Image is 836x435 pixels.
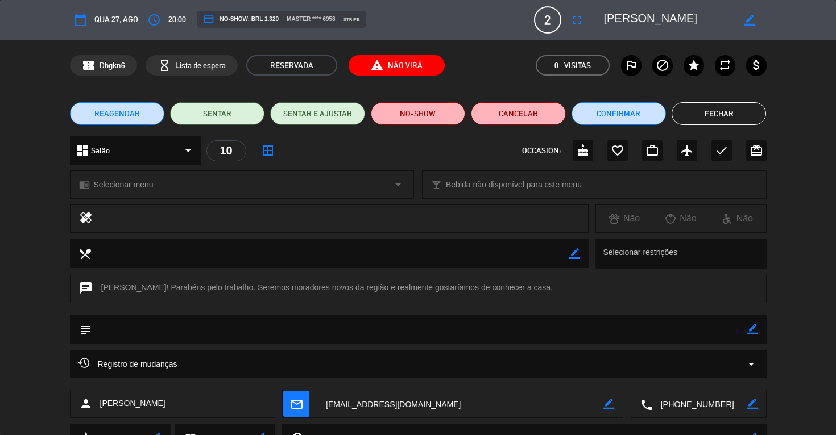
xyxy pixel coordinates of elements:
em: Visitas [564,59,591,72]
i: mail_outline [290,398,303,410]
span: confirmation_number [82,58,96,72]
i: border_color [747,324,758,334]
i: hourglass_empty [158,58,171,72]
i: arrow_drop_down [391,178,405,191]
span: Dbgkn6 [100,59,125,72]
i: work_outline [645,144,659,157]
i: local_phone [640,398,652,411]
i: dashboard [76,144,89,157]
button: NO-SHOW [371,102,465,125]
i: local_dining [78,247,91,260]
span: Bebida não disponível para este menu [446,178,582,191]
span: OCCASION: [522,144,561,157]
i: credit_card [203,14,214,25]
i: border_color [603,399,614,409]
i: healing [79,211,93,227]
button: Fechar [672,102,766,125]
i: attach_money [750,58,763,72]
i: local_bar [431,179,442,190]
span: Lista de espera [175,59,226,72]
div: Não [596,211,652,226]
i: block [656,58,669,72]
i: arrow_drop_down [181,144,195,157]
button: Confirmar [572,102,666,125]
span: 0 [554,59,558,72]
button: SENTAR E AJUSTAR [270,102,365,125]
span: 20:00 [168,13,186,26]
i: repeat [718,58,732,72]
span: RESERVADA [246,55,337,76]
i: check [715,144,729,157]
span: REAGENDAR [94,108,140,120]
i: border_color [744,15,755,26]
span: Registro de mudanças [78,357,177,371]
button: SENTAR [170,102,264,125]
div: [PERSON_NAME]! Parabéns pelo trabalho. Seremos moradores novos da região e realmente gostaríamos ... [70,275,767,303]
i: star [687,58,701,72]
i: subject [78,323,91,336]
span: Qua 27, ago [94,13,138,26]
i: access_time [147,13,161,27]
i: border_all [261,144,275,157]
div: Não [709,211,765,226]
span: 2 [534,6,561,34]
i: chrome_reader_mode [79,179,90,190]
span: stripe [343,16,360,23]
i: border_color [747,399,758,409]
i: favorite_border [611,144,624,157]
div: Não [653,211,709,226]
span: NO-SHOW: BRL 1.320 [203,14,279,25]
i: outlined_flag [624,58,638,72]
span: Salão [91,144,110,157]
span: Selecionar menu [94,178,154,191]
i: chat [79,281,93,297]
button: Cancelar [471,102,565,125]
button: fullscreen [567,10,587,30]
i: cake [576,144,590,157]
button: REAGENDAR [70,102,164,125]
span: [PERSON_NAME] [100,397,165,410]
button: calendar_today [70,10,90,30]
button: access_time [144,10,164,30]
i: card_giftcard [750,144,763,157]
i: border_color [569,248,580,259]
i: calendar_today [73,13,87,27]
i: person [79,397,93,411]
span: Não Virá [349,55,445,76]
i: report_problem [370,58,384,72]
i: airplanemode_active [680,144,694,157]
div: 10 [206,140,246,161]
i: arrow_drop_down [744,357,758,371]
i: fullscreen [570,13,584,27]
